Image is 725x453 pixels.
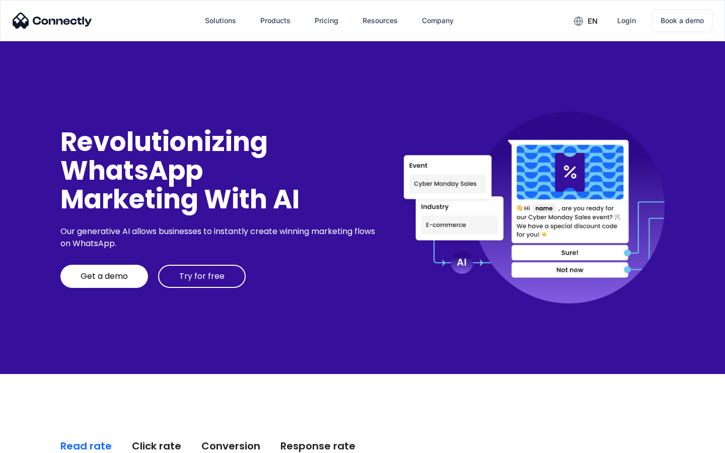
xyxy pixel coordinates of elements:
div: en [588,14,598,28]
a: Login [609,9,644,33]
a: Try for free [158,265,246,288]
div: Resources [362,14,398,28]
div: Revolutionizing WhatsApp Marketing With AI [60,127,379,214]
a: Pricing [307,9,346,33]
a: Get a demo [60,265,148,288]
div: Solutions [205,14,236,28]
div: Our generative AI allows businesses to instantly create winning marketing flows on WhatsApp. [60,225,379,250]
div: Try for free [179,271,225,281]
div: Login [617,14,636,28]
div: Read rate [60,439,112,453]
div: Company [422,14,454,28]
div: Get a demo [81,271,128,281]
div: Products [260,14,291,28]
div: Click rate [132,439,181,453]
div: Pricing [315,14,338,28]
img: Connectly Logo [13,13,92,29]
div: Response rate [280,439,355,453]
a: Book a demo [652,9,712,32]
div: Conversion [201,439,260,453]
